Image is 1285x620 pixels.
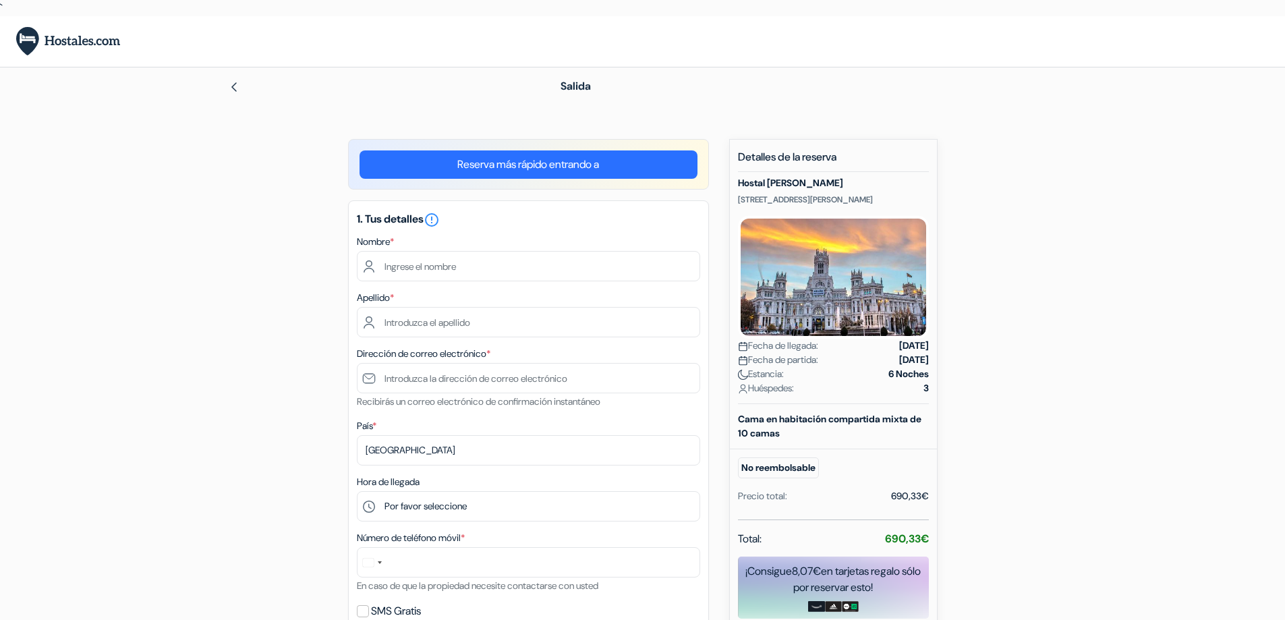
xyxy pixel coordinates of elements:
[738,489,787,503] div: Precio total:
[738,339,818,353] span: Fecha de llegada:
[738,370,748,380] img: moon.svg
[738,563,929,596] div: ¡Consigue en tarjetas regalo sólo por reservar esto!
[792,564,821,578] span: 8,07€
[888,367,929,381] strong: 6 Noches
[899,353,929,367] strong: [DATE]
[229,82,239,92] img: left_arrow.svg
[891,489,929,503] div: 690,33€
[738,381,794,395] span: Huéspedes:
[738,194,929,205] p: [STREET_ADDRESS][PERSON_NAME]
[357,475,420,489] label: Hora de llegada
[885,532,929,546] strong: 690,33€
[424,212,440,226] a: error_outline
[357,347,490,361] label: Dirección de correo electrónico
[738,457,819,478] small: No reembolsable
[424,212,440,228] i: error_outline
[16,27,120,56] img: Hostales.com
[357,580,598,592] small: En caso de que la propiedad necesite contactarse con usted
[357,363,700,393] input: Introduzca la dirección de correo electrónico
[561,79,591,93] span: Salida
[360,150,697,179] a: Reserva más rápido entrando a
[738,353,818,367] span: Fecha de partida:
[738,341,748,351] img: calendar.svg
[808,601,825,612] img: amazon-card-no-text.png
[738,413,921,439] b: Cama en habitación compartida mixta de 10 camas
[357,395,600,407] small: Recibirás un correo electrónico de confirmación instantáneo
[738,531,762,547] span: Total:
[358,548,389,577] button: Select country
[357,419,376,433] label: País
[738,177,929,189] h5: Hostal [PERSON_NAME]
[899,339,929,353] strong: [DATE]
[738,150,929,172] h5: Detalles de la reserva
[357,235,394,249] label: Nombre
[738,356,748,366] img: calendar.svg
[842,601,859,612] img: uber-uber-eats-card.png
[738,367,784,381] span: Estancia:
[357,531,465,545] label: Número de teléfono móvil
[738,384,748,394] img: user_icon.svg
[825,601,842,612] img: adidas-card.png
[357,212,700,228] h5: 1. Tus detalles
[357,307,700,337] input: Introduzca el apellido
[357,251,700,281] input: Ingrese el nombre
[923,381,929,395] strong: 3
[357,291,394,305] label: Apellido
